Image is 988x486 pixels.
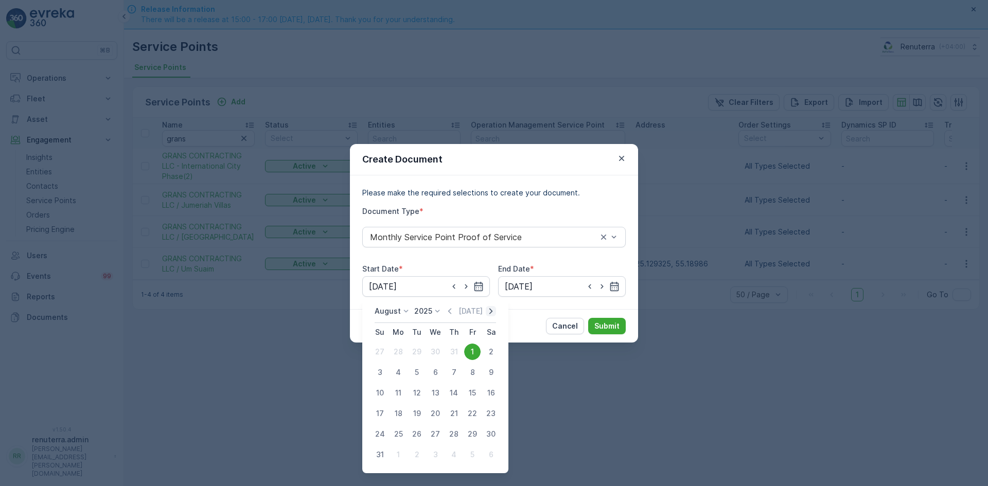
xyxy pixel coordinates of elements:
[446,364,462,381] div: 7
[372,344,388,360] div: 27
[446,344,462,360] div: 31
[446,385,462,401] div: 14
[372,405,388,422] div: 17
[498,276,626,297] input: dd/mm/yyyy
[588,318,626,334] button: Submit
[390,364,407,381] div: 4
[390,405,407,422] div: 18
[362,188,626,198] p: Please make the required selections to create your document.
[546,318,584,334] button: Cancel
[427,364,444,381] div: 6
[372,426,388,442] div: 24
[427,405,444,422] div: 20
[427,385,444,401] div: 13
[483,426,499,442] div: 30
[362,207,419,215] label: Document Type
[372,385,388,401] div: 10
[390,426,407,442] div: 25
[362,264,399,273] label: Start Date
[362,276,490,297] input: dd/mm/yyyy
[446,405,462,422] div: 21
[426,323,445,341] th: Wednesday
[483,405,499,422] div: 23
[464,405,481,422] div: 22
[483,364,499,381] div: 9
[409,344,425,360] div: 29
[483,344,499,360] div: 2
[390,344,407,360] div: 28
[372,446,388,463] div: 31
[446,446,462,463] div: 4
[409,446,425,463] div: 2
[375,306,401,316] p: August
[427,426,444,442] div: 27
[372,364,388,381] div: 3
[409,426,425,442] div: 26
[594,321,620,331] p: Submit
[427,344,444,360] div: 30
[390,385,407,401] div: 11
[427,446,444,463] div: 3
[445,323,463,341] th: Thursday
[370,323,389,341] th: Sunday
[464,344,481,360] div: 1
[362,152,443,167] p: Create Document
[482,323,500,341] th: Saturday
[408,323,426,341] th: Tuesday
[464,446,481,463] div: 5
[463,323,482,341] th: Friday
[464,385,481,401] div: 15
[390,446,407,463] div: 1
[458,306,483,316] p: [DATE]
[483,446,499,463] div: 6
[464,426,481,442] div: 29
[498,264,530,273] label: End Date
[414,306,432,316] p: 2025
[483,385,499,401] div: 16
[409,405,425,422] div: 19
[409,385,425,401] div: 12
[552,321,578,331] p: Cancel
[464,364,481,381] div: 8
[389,323,408,341] th: Monday
[446,426,462,442] div: 28
[409,364,425,381] div: 5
